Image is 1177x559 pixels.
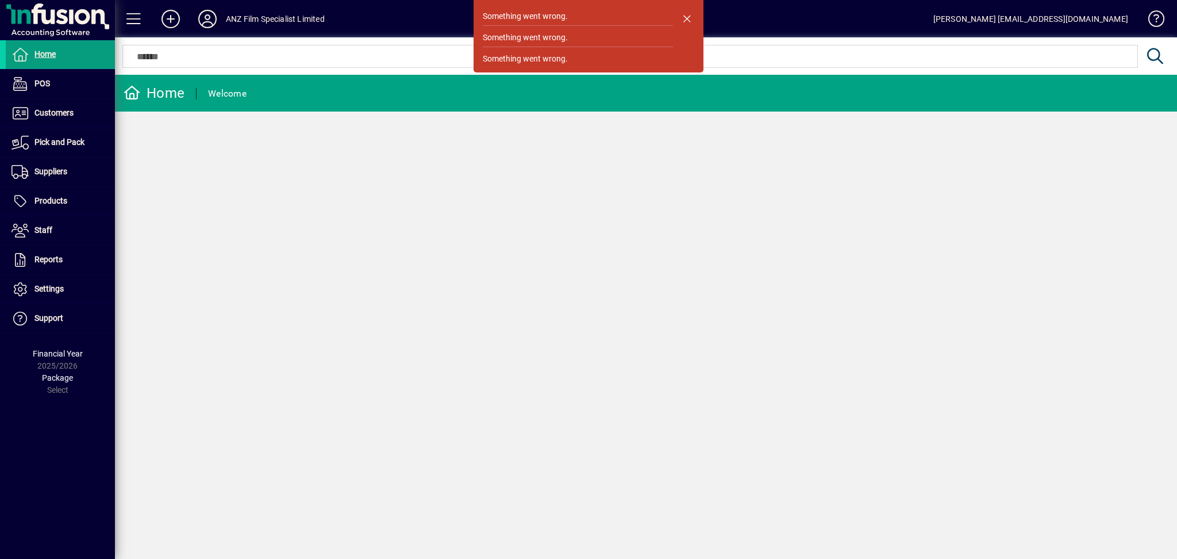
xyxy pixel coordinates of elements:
span: Package [42,373,73,382]
a: Pick and Pack [6,128,115,157]
a: Support [6,304,115,333]
span: Home [34,49,56,59]
div: Home [124,84,184,102]
a: POS [6,70,115,98]
a: Products [6,187,115,216]
span: POS [34,79,50,88]
span: Reports [34,255,63,264]
a: Suppliers [6,158,115,186]
a: Reports [6,246,115,274]
span: Staff [34,225,52,235]
span: Products [34,196,67,205]
button: Add [152,9,189,29]
button: Profile [189,9,226,29]
span: Settings [34,284,64,293]
span: Pick and Pack [34,137,84,147]
a: Settings [6,275,115,304]
span: Suppliers [34,167,67,176]
div: ANZ Film Specialist Limited [226,10,325,28]
div: [PERSON_NAME] [EMAIL_ADDRESS][DOMAIN_NAME] [933,10,1128,28]
a: Knowledge Base [1140,2,1163,40]
span: Financial Year [33,349,83,358]
a: Staff [6,216,115,245]
span: Support [34,313,63,323]
div: Welcome [208,85,247,103]
a: Customers [6,99,115,128]
span: Customers [34,108,74,117]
